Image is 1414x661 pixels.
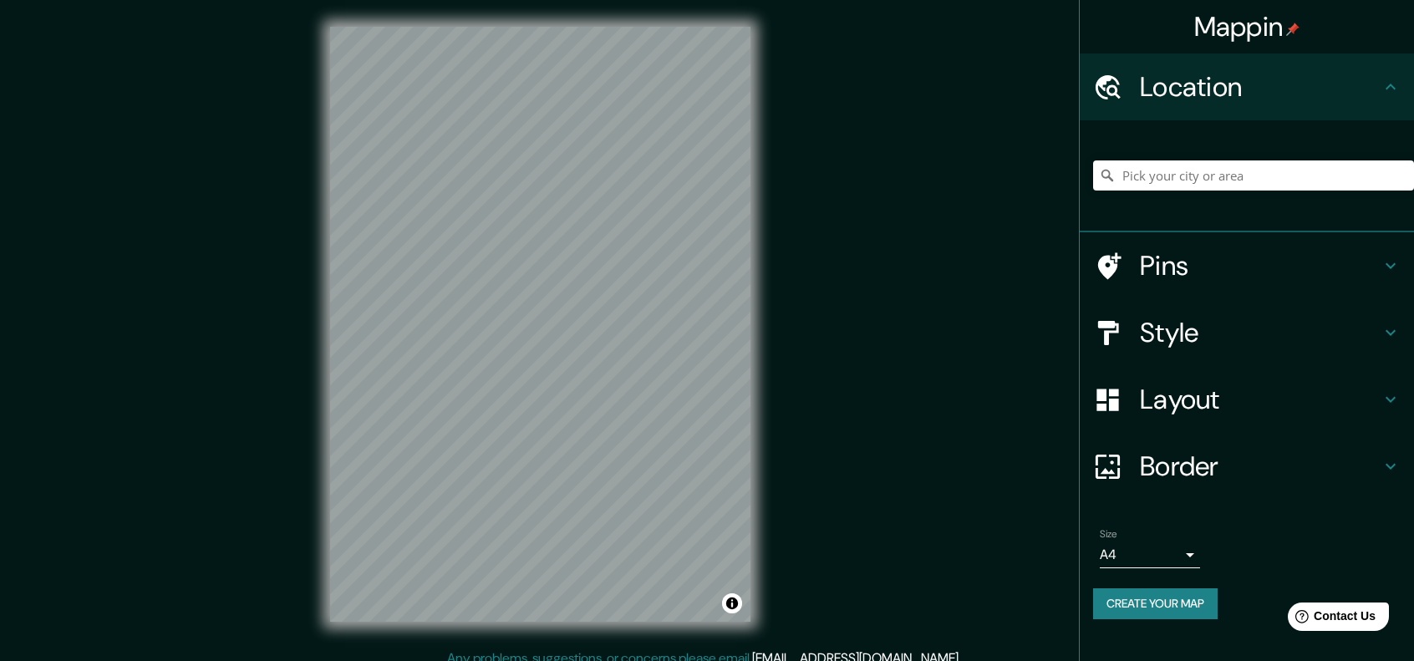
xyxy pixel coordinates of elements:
[1080,433,1414,500] div: Border
[722,593,742,613] button: Toggle attribution
[1093,588,1218,619] button: Create your map
[1080,299,1414,366] div: Style
[330,27,750,622] canvas: Map
[1080,232,1414,299] div: Pins
[1140,450,1381,483] h4: Border
[1080,53,1414,120] div: Location
[1286,23,1300,36] img: pin-icon.png
[1140,70,1381,104] h4: Location
[1100,542,1200,568] div: A4
[1140,383,1381,416] h4: Layout
[1100,527,1117,542] label: Size
[1265,596,1396,643] iframe: Help widget launcher
[1080,366,1414,433] div: Layout
[1194,10,1300,43] h4: Mappin
[1140,316,1381,349] h4: Style
[1140,249,1381,282] h4: Pins
[1093,160,1414,191] input: Pick your city or area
